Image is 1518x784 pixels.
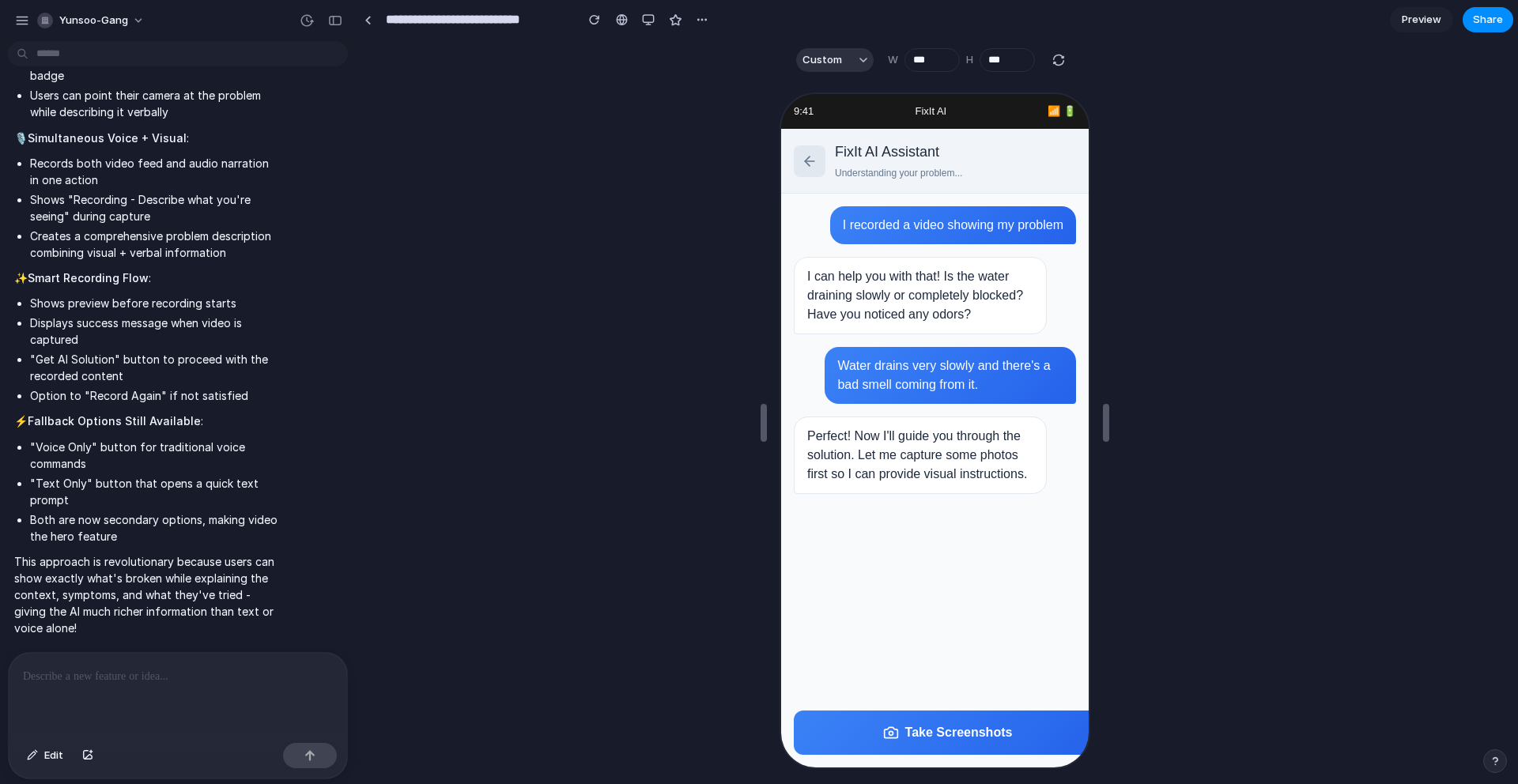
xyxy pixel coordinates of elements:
[30,315,278,348] li: Displays success message when video is captured
[13,616,320,661] button: Take Screenshots
[28,131,187,145] strong: Simultaneous Voice + Visual
[28,414,201,428] strong: Fallback Options Still Available
[30,439,278,472] li: "Voice Only" button for traditional voice commands
[13,322,266,400] div: Perfect! Now I'll guide you through the solution. Let me capture some photos first so I can provi...
[59,13,128,28] span: yunsoo-gang
[43,253,295,310] div: Water drains very slowly and there's a bad smell coming from it.
[30,228,278,261] li: Creates a comprehensive problem description combining visual + verbal information
[802,52,842,68] span: Custom
[1473,12,1503,28] span: Share
[888,52,898,68] label: W
[266,9,295,25] span: 📶 🔋
[30,351,278,384] li: "Get AI Solution" button to proceed with the recorded content
[1390,7,1453,32] a: Preview
[30,155,278,188] li: Records both video feed and audio narration in one action
[44,748,63,763] span: Edit
[30,475,278,508] li: "Text Only" button that opens a quick text prompt
[30,295,278,311] li: Shows preview before recording starts
[966,52,973,68] label: H
[28,271,149,285] strong: Smart Recording Flow
[30,51,278,84] li: Real-time recording indicator with pulsing red badge
[1402,12,1441,28] span: Preview
[14,130,278,146] p: 🎙️ :
[54,47,181,69] h1: FixIt AI Assistant
[13,9,32,25] span: 9:41
[1463,7,1513,32] button: Share
[14,413,278,429] p: ⚡ :
[54,72,181,86] p: Understanding your problem...
[30,387,278,404] li: Option to "Record Again" if not satisfied
[49,112,295,150] div: I recorded a video showing my problem
[14,269,278,286] p: ✨ :
[30,511,278,545] li: Both are now secondary options, making video the hero feature
[14,553,278,636] p: This approach is revolutionary because users can show exactly what's broken while explaining the ...
[30,191,278,224] li: Shows "Recording - Describe what you're seeing" during capture
[30,87,278,120] li: Users can point their camera at the problem while describing it verbally
[134,9,165,25] span: FixIt AI
[796,48,874,72] button: Custom
[13,163,266,240] div: I can help you with that! Is the water draining slowly or completely blocked? Have you noticed an...
[19,743,71,768] button: Edit
[31,8,153,33] button: yunsoo-gang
